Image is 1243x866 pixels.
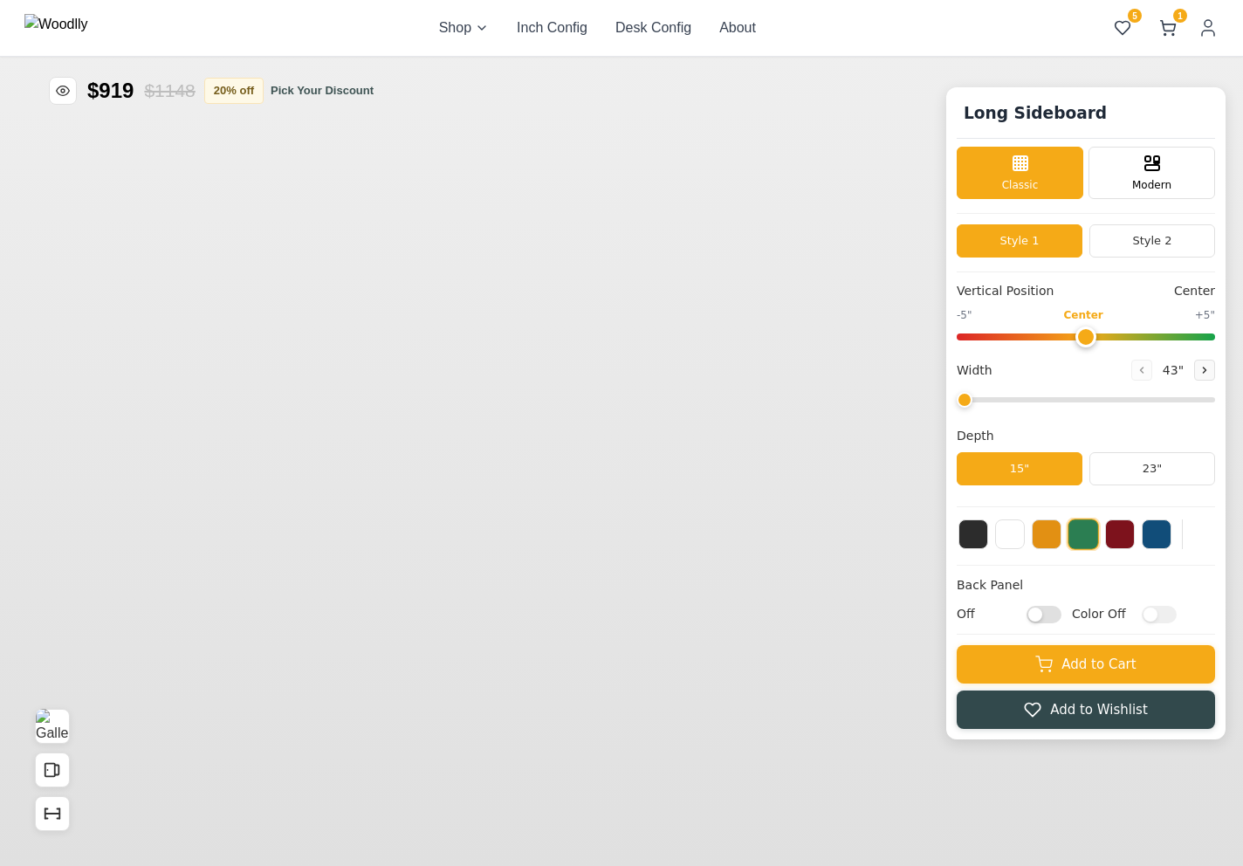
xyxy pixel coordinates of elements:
[957,307,972,323] span: -5"
[1132,177,1171,193] span: Modern
[1089,452,1215,485] button: 23"
[1128,9,1142,23] span: 5
[995,519,1025,549] button: White
[957,224,1082,258] button: Style 1
[1105,519,1135,549] button: Red
[1159,361,1187,380] span: 43 "
[1173,9,1187,23] span: 1
[615,17,691,38] button: Desk Config
[1152,12,1184,44] button: 1
[271,82,374,100] button: Pick Your Discount
[957,427,994,445] span: Depth
[1063,307,1102,323] span: Center
[1072,605,1133,623] span: Color Off
[958,519,988,549] button: Black
[957,645,1215,684] button: Add to Cart
[957,361,992,380] span: Width
[1027,605,1061,622] input: Off
[35,709,70,744] button: View Gallery
[1142,605,1177,622] input: Color Off
[1089,224,1215,258] button: Style 2
[24,14,88,42] img: Woodlly
[1002,177,1039,193] span: Classic
[957,98,1114,129] h1: Long Sideboard
[1174,282,1215,300] span: Center
[1068,519,1099,550] button: Green
[719,17,756,38] button: About
[957,576,1215,595] h4: Back Panel
[517,17,587,38] button: Inch Config
[957,691,1215,729] button: Add to Wishlist
[49,77,77,105] button: Toggle price visibility
[1142,519,1171,549] button: Blue
[36,709,69,744] img: Gallery
[35,753,70,787] button: Open All Doors and Drawers
[957,605,1018,623] span: Off
[957,452,1082,485] button: 15"
[204,78,264,104] button: 20% off
[957,282,1054,300] span: Vertical Position
[1107,12,1138,44] button: 5
[35,796,70,831] button: Show Dimensions
[1032,519,1061,549] button: Yellow
[1195,307,1215,323] span: +5"
[439,17,489,38] button: Shop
